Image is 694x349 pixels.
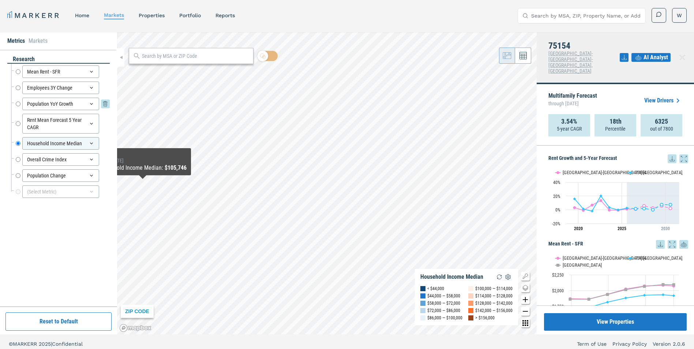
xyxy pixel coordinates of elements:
[588,298,590,301] path: Monday, 14 Dec, 16:00, 1,861.19. USA.
[626,207,629,210] path: Tuesday, 29 Jul, 17:00, 2.45. 75154.
[612,340,647,348] a: Privacy Policy
[475,314,495,322] div: > $156,000
[99,151,187,158] div: 76084
[75,12,89,18] a: home
[591,204,594,207] path: Thursday, 29 Jul, 17:00, 6.68. Dallas-Fort Worth-Arlington, TX.
[427,314,462,322] div: $86,000 — $100,000
[662,283,665,286] path: Saturday, 14 Dec, 16:00, 2,093.51. USA.
[22,65,99,78] div: Mean Rent - SFR
[606,301,609,304] path: Tuesday, 14 Dec, 16:00, 1,814.43. 75154.
[634,203,672,211] g: 75154, line 4 of 4 with 5 data points.
[121,305,154,318] div: ZIP CODE
[555,170,620,175] button: Show Dallas-Fort Worth-Arlington, TX
[427,292,460,300] div: $44,000 — $58,000
[569,298,572,301] path: Saturday, 14 Dec, 16:00, 1,861.46. USA.
[653,340,685,348] a: Version 2.0.6
[142,52,250,60] input: Search by MSA or ZIP Code
[605,125,626,132] p: Percentile
[548,163,683,236] svg: Interactive chart
[552,304,564,309] text: $1,750
[13,341,39,347] span: MARKERR
[677,12,682,19] span: W
[577,340,607,348] a: Term of Use
[643,285,646,288] path: Thursday, 14 Dec, 16:00, 2,065.6. USA.
[165,164,187,171] b: $105,746
[624,296,627,299] path: Wednesday, 14 Dec, 16:00, 1,880.57. 75154.
[475,292,513,300] div: $114,000 — $128,000
[672,283,675,286] path: Monday, 14 Jul, 17:00, 2,091.61. USA.
[22,137,99,150] div: Household Income Median
[644,53,668,62] span: AI Analyst
[22,82,99,94] div: Employees 3Y Change
[427,285,444,292] div: < $44,000
[119,324,151,332] a: Mapbox logo
[624,288,627,291] path: Wednesday, 14 Dec, 16:00, 2,012.83. USA.
[7,10,60,20] a: MARKERR
[5,312,112,331] button: Reset to Default
[22,98,99,110] div: Population YoY Growth
[29,37,48,45] li: Markets
[553,180,560,185] text: 40%
[643,204,646,207] path: Thursday, 29 Jul, 17:00, 5.6. Dallas-Fort Worth-Arlington, TX.
[608,206,611,209] path: Saturday, 29 Jul, 17:00, 3.18. 75154.
[548,249,688,340] div: Mean Rent - SFR. Highcharts interactive chart.
[521,272,530,281] button: Show/Hide Legend Map Button
[22,169,99,182] div: Population Change
[215,12,235,18] a: reports
[661,226,670,231] tspan: 2030
[99,158,187,164] div: As of : [DATE]
[7,37,25,45] li: Metrics
[504,273,513,281] img: Settings
[643,294,646,297] path: Thursday, 14 Dec, 16:00, 1,924.68. 75154.
[99,151,187,172] div: Map Tooltip Content
[552,273,564,278] text: $2,250
[521,295,530,304] button: Zoom in map button
[9,341,13,347] span: ©
[548,41,620,50] h4: 75154
[521,307,530,316] button: Zoom out map button
[552,221,560,226] text: -20%
[22,153,99,166] div: Overall Crime Index
[548,163,688,236] div: Rent Growth and 5-Year Forecast. Highcharts interactive chart.
[427,300,460,307] div: $58,000 — $72,000
[557,125,582,132] p: 5-year CAGR
[117,32,537,334] canvas: Map
[600,194,603,197] path: Friday, 29 Jul, 17:00, 20.06. 75154.
[475,300,513,307] div: $128,000 — $142,000
[561,118,577,125] strong: 3.54%
[420,273,483,281] div: Household Income Median
[635,255,646,261] text: 75154
[544,313,687,331] button: View Properties
[495,273,504,281] img: Reload Legend
[552,288,564,293] text: $2,000
[475,307,513,314] div: $142,000 — $156,000
[573,198,576,200] path: Monday, 29 Jul, 17:00, 15.67. 75154.
[563,262,602,268] text: [GEOGRAPHIC_DATA]
[553,194,560,199] text: 20%
[628,170,647,175] button: Show 75154
[7,55,110,64] div: research
[573,206,576,209] path: Monday, 29 Jul, 17:00, 3.02. Dallas-Fort Worth-Arlington, TX.
[617,209,620,211] path: Monday, 29 Jul, 17:00, -0.4. 75154.
[672,294,675,297] path: Monday, 14 Jul, 17:00, 1,916.87. 75154.
[644,96,682,105] a: View Drivers
[655,118,668,125] strong: 6325
[662,293,665,296] path: Saturday, 14 Dec, 16:00, 1,932.02. 75154.
[427,307,460,314] div: $72,000 — $86,000
[582,207,585,210] path: Wednesday, 29 Jul, 17:00, 1.05. 75154.
[548,154,688,163] h5: Rent Growth and 5-Year Forecast
[591,210,594,213] path: Thursday, 29 Jul, 17:00, -1.96. 75154.
[548,249,683,340] svg: Interactive chart
[669,207,672,210] path: Monday, 29 Jul, 17:00, 2.09. Dallas-Fort Worth-Arlington, TX.
[52,341,83,347] span: Confidential
[650,125,673,132] p: out of 7800
[574,226,583,231] tspan: 2020
[548,99,597,108] span: through [DATE]
[609,118,622,125] strong: 18th
[531,8,641,23] input: Search by MSA, ZIP, Property Name, or Address
[39,341,52,347] span: 2025 |
[99,164,187,172] div: Household Income Median :
[548,93,597,108] p: Multifamily Forecast
[631,53,671,62] button: AI Analyst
